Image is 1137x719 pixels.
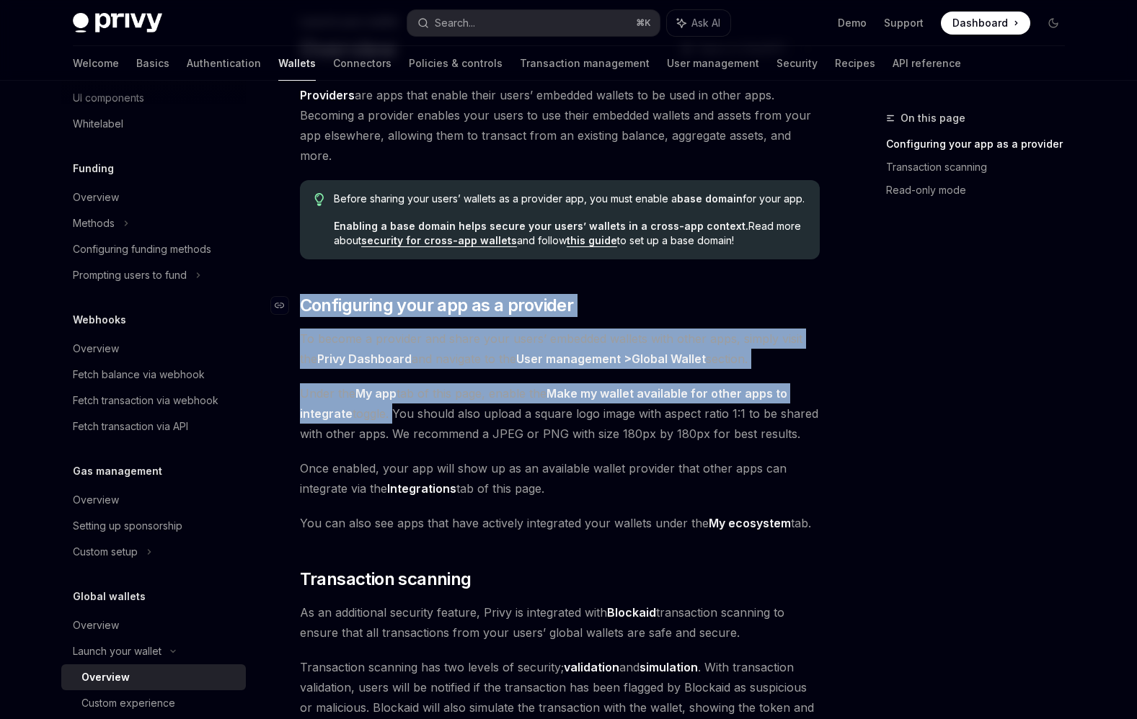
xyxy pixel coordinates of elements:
[667,10,730,36] button: Ask AI
[61,362,246,388] a: Fetch balance via webhook
[73,46,119,81] a: Welcome
[81,695,175,712] div: Custom experience
[73,13,162,33] img: dark logo
[61,664,246,690] a: Overview
[61,690,246,716] a: Custom experience
[893,46,961,81] a: API reference
[73,115,123,133] div: Whitelabel
[677,192,743,205] strong: base domain
[73,241,211,258] div: Configuring funding methods
[61,414,246,439] a: Fetch transaction via API
[691,16,720,30] span: Ask AI
[435,14,475,32] div: Search...
[333,46,391,81] a: Connectors
[520,46,650,81] a: Transaction management
[886,133,1076,156] a: Configuring your app as a provider
[314,193,324,206] svg: Tip
[636,17,651,29] span: ⌘ K
[73,311,126,329] h5: Webhooks
[777,46,818,81] a: Security
[300,458,820,499] span: Once enabled, your app will show up as an available wallet provider that other apps can integrate...
[73,189,119,206] div: Overview
[61,612,246,638] a: Overview
[81,669,130,686] div: Overview
[884,16,924,30] a: Support
[952,16,1008,30] span: Dashboard
[334,192,805,206] span: Before sharing your users’ wallets as a provider app, you must enable a for your app.
[61,236,246,262] a: Configuring funding methods
[886,156,1076,179] a: Transaction scanning
[409,46,503,81] a: Policies & controls
[271,294,300,317] a: Navigate to header
[567,234,617,247] a: this guide
[61,184,246,210] a: Overview
[300,329,820,369] span: To become a provider and share your users’ embedded wallets with other apps, simply visit the and...
[300,85,820,166] span: are apps that enable their users’ embedded wallets to be used in other apps. Becoming a provider ...
[709,516,791,531] a: My ecosystem
[667,46,759,81] a: User management
[632,352,706,367] a: Global Wallet
[387,481,456,496] a: Integrations
[73,491,119,509] div: Overview
[407,10,660,36] button: Search...⌘K
[73,215,115,232] div: Methods
[607,605,656,620] a: Blockaid
[355,386,397,401] strong: My app
[73,366,205,383] div: Fetch balance via webhook
[300,383,820,444] span: Under the tab of this page, enable the toggle. You should also upload a square logo image with as...
[355,386,397,401] a: My app
[334,220,748,232] strong: Enabling a base domain helps secure your users’ wallets in a cross-app context.
[136,46,169,81] a: Basics
[838,16,867,30] a: Demo
[300,513,820,533] span: You can also see apps that have actively integrated your wallets under the tab.
[73,418,188,435] div: Fetch transaction via API
[901,110,965,127] span: On this page
[300,88,355,102] strong: Providers
[941,12,1030,35] a: Dashboard
[73,588,146,605] h5: Global wallets
[564,660,619,674] strong: validation
[61,388,246,414] a: Fetch transaction via webhook
[886,179,1076,202] a: Read-only mode
[61,111,246,137] a: Whitelabel
[640,660,698,674] strong: simulation
[73,543,138,561] div: Custom setup
[73,617,119,634] div: Overview
[73,267,187,284] div: Prompting users to fund
[361,234,517,247] a: security for cross-app wallets
[334,219,805,248] span: Read more about and follow to set up a base domain!
[300,568,472,591] span: Transaction scanning
[835,46,875,81] a: Recipes
[73,463,162,480] h5: Gas management
[61,336,246,362] a: Overview
[387,481,456,496] strong: Integrations
[73,160,114,177] h5: Funding
[300,294,574,317] span: Configuring your app as a provider
[73,392,218,409] div: Fetch transaction via webhook
[73,517,182,535] div: Setting up sponsorship
[300,602,820,643] span: As an additional security feature, Privy is integrated with transaction scanning to ensure that a...
[187,46,261,81] a: Authentication
[1042,12,1065,35] button: Toggle dark mode
[73,340,119,357] div: Overview
[73,643,162,660] div: Launch your wallet
[300,386,787,421] strong: Make my wallet available for other apps to integrate
[317,352,412,366] strong: Privy Dashboard
[278,46,316,81] a: Wallets
[61,487,246,513] a: Overview
[61,513,246,539] a: Setting up sponsorship
[516,352,706,367] strong: User management >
